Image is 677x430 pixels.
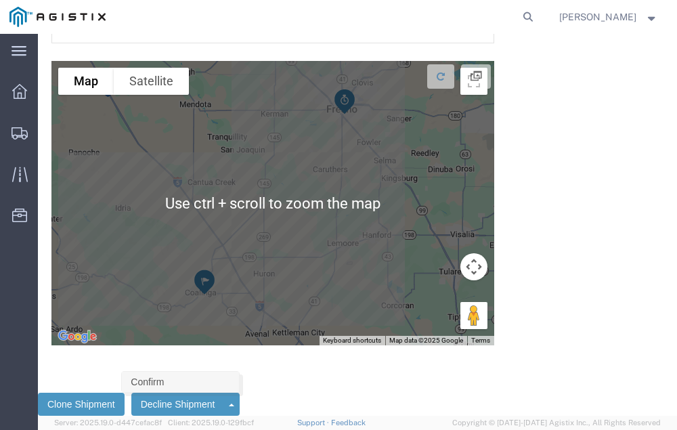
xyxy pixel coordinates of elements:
[559,9,659,25] button: [PERSON_NAME]
[452,417,661,429] span: Copyright © [DATE]-[DATE] Agistix Inc., All Rights Reserved
[297,418,331,427] a: Support
[559,9,636,24] span: Neil Coehlo
[9,7,106,27] img: logo
[331,418,366,427] a: Feedback
[168,418,254,427] span: Client: 2025.19.0-129fbcf
[38,34,677,416] iframe: FS Legacy Container
[54,418,162,427] span: Server: 2025.19.0-d447cefac8f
